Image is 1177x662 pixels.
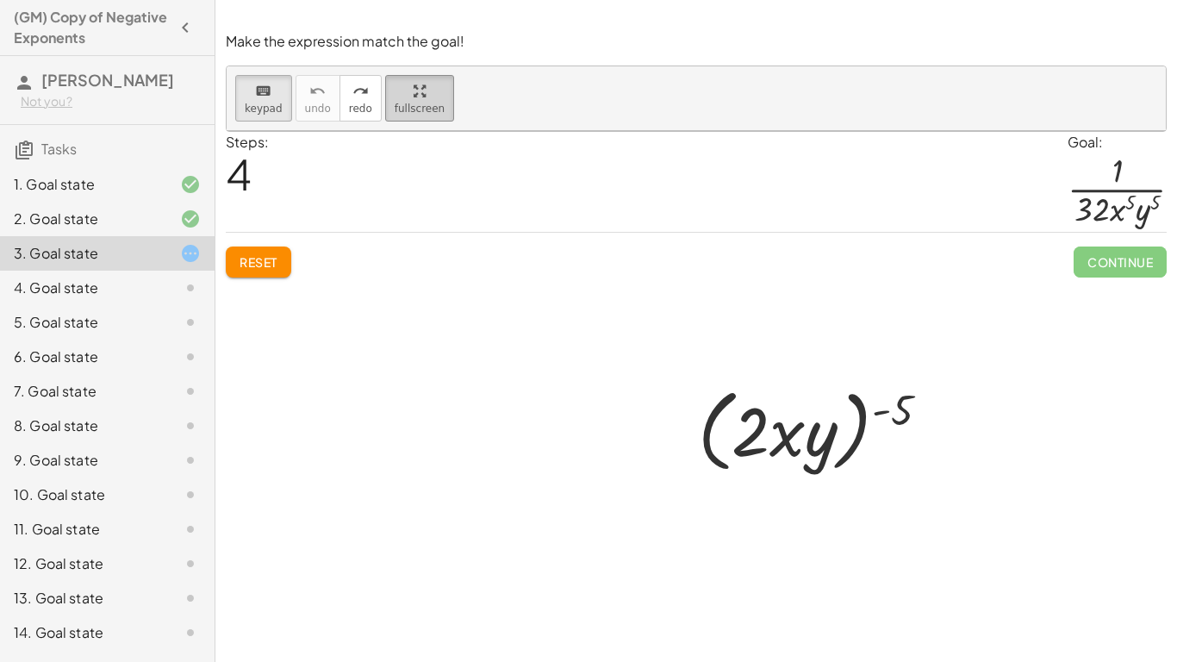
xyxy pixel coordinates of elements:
[395,103,445,115] span: fullscreen
[180,588,201,609] i: Task not started.
[14,519,153,540] div: 11. Goal state
[180,209,201,229] i: Task finished and correct.
[226,247,291,278] button: Reset
[352,81,369,102] i: redo
[14,209,153,229] div: 2. Goal state
[180,622,201,643] i: Task not started.
[180,553,201,574] i: Task not started.
[296,75,340,122] button: undoundo
[255,81,271,102] i: keyboard
[180,519,201,540] i: Task not started.
[180,347,201,367] i: Task not started.
[245,103,283,115] span: keypad
[305,103,331,115] span: undo
[14,381,153,402] div: 7. Goal state
[180,381,201,402] i: Task not started.
[226,147,252,200] span: 4
[14,588,153,609] div: 13. Goal state
[14,347,153,367] div: 6. Goal state
[14,278,153,298] div: 4. Goal state
[226,133,269,151] label: Steps:
[180,312,201,333] i: Task not started.
[14,450,153,471] div: 9. Goal state
[385,75,454,122] button: fullscreen
[226,32,1167,52] p: Make the expression match the goal!
[14,484,153,505] div: 10. Goal state
[14,243,153,264] div: 3. Goal state
[14,174,153,195] div: 1. Goal state
[21,93,201,110] div: Not you?
[14,415,153,436] div: 8. Goal state
[235,75,292,122] button: keyboardkeypad
[14,7,170,48] h4: (GM) Copy of Negative Exponents
[14,553,153,574] div: 12. Goal state
[180,243,201,264] i: Task started.
[41,140,77,158] span: Tasks
[309,81,326,102] i: undo
[180,278,201,298] i: Task not started.
[41,70,174,90] span: [PERSON_NAME]
[180,484,201,505] i: Task not started.
[14,622,153,643] div: 14. Goal state
[180,174,201,195] i: Task finished and correct.
[180,450,201,471] i: Task not started.
[180,415,201,436] i: Task not started.
[339,75,382,122] button: redoredo
[349,103,372,115] span: redo
[14,312,153,333] div: 5. Goal state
